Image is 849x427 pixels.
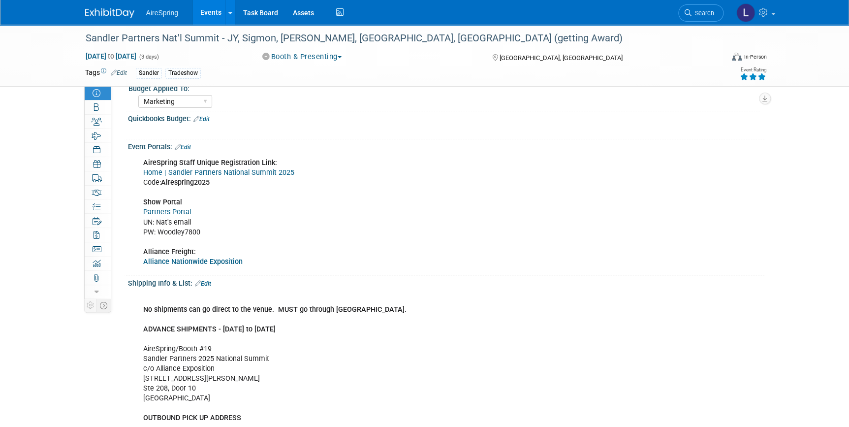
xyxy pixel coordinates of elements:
img: ExhibitDay [85,8,134,18]
b: No shipments can go direct to the venue. MUST go through [GEOGRAPHIC_DATA]. [143,305,407,314]
b: Show Portal [143,198,182,206]
div: Event Format [665,51,767,66]
span: [DATE] [DATE] [85,52,137,61]
a: Edit [175,144,191,151]
a: Partners Portal [143,208,191,216]
div: Code: UN: Nat's email PW: Woodley7800 [136,153,643,272]
span: AireSpring [146,9,178,17]
a: Edit [111,69,127,76]
td: Personalize Event Tab Strip [85,299,96,312]
img: Lisa Chow [736,3,755,22]
div: Event Rating [739,67,766,72]
a: Alliance Nationwide Exposition [143,258,243,266]
div: Sandler Partners Nat'l Summit - JY, Sigmon, [PERSON_NAME], [GEOGRAPHIC_DATA], [GEOGRAPHIC_DATA] (... [82,30,709,47]
span: (3 days) [138,54,159,60]
td: Tags [85,67,127,79]
td: Toggle Event Tabs [96,299,111,312]
b: AireSpring Staff Unique Registration Link: [143,159,277,167]
div: Shipping Info & List: [128,276,764,289]
div: Event Portals: [128,139,764,152]
b: OUTBOUND PICK UP ADDRESS [143,414,241,422]
a: Edit [195,280,211,287]
b: Alliance Freight: [143,248,196,256]
div: Tradeshow [165,68,201,78]
div: Budget Applied To: [128,81,760,94]
a: Search [678,4,723,22]
button: Booth & Presenting [259,52,346,62]
b: ADVANCE SHIPMENTS - [DATE] to [DATE] [143,325,276,333]
div: Quickbooks Budget: [128,111,764,124]
div: Sandler [136,68,162,78]
a: Edit [193,116,210,123]
div: In-Person [743,53,766,61]
b: Airespring2025 [161,178,210,187]
img: Format-Inperson.png [732,53,742,61]
a: Home | Sandler Partners National Summit 2025 [143,168,294,177]
span: Search [692,9,714,17]
span: [GEOGRAPHIC_DATA], [GEOGRAPHIC_DATA] [500,54,623,62]
span: to [106,52,116,60]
